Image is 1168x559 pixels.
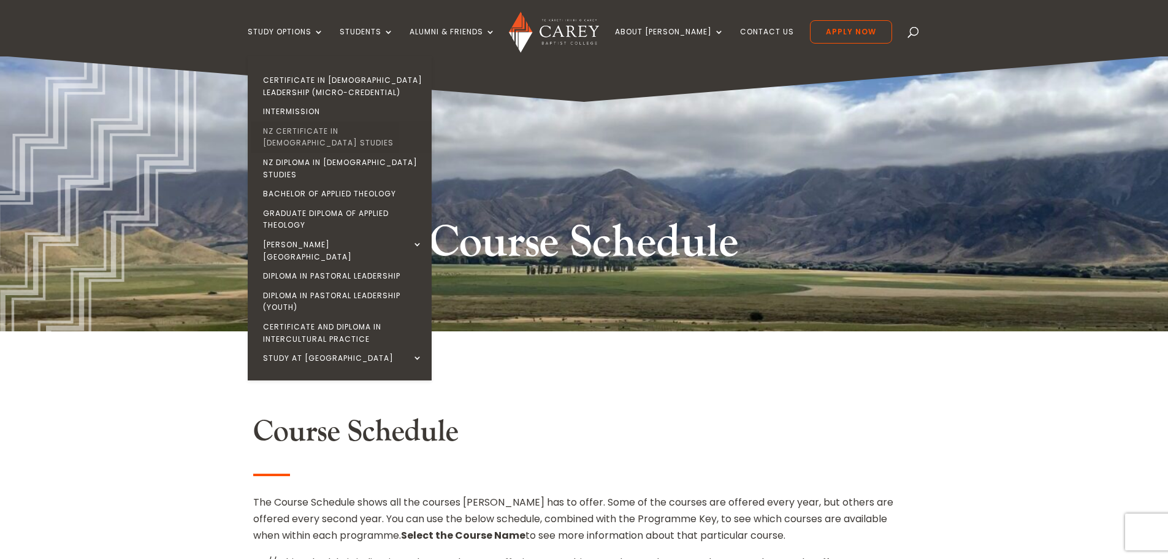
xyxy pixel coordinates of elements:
h1: Course Schedule [354,214,814,278]
a: Bachelor of Applied Theology [251,184,435,204]
a: [PERSON_NAME][GEOGRAPHIC_DATA] [251,235,435,266]
a: Graduate Diploma of Applied Theology [251,204,435,235]
img: Carey Baptist College [509,12,599,53]
a: Contact Us [740,28,794,56]
a: Diploma in Pastoral Leadership [251,266,435,286]
a: Students [340,28,394,56]
a: About [PERSON_NAME] [615,28,724,56]
strong: Select the Course Name [401,528,525,542]
a: NZ Certificate in [DEMOGRAPHIC_DATA] Studies [251,121,435,153]
a: Certificate and Diploma in Intercultural Practice [251,317,435,349]
a: Diploma in Pastoral Leadership (Youth) [251,286,435,317]
a: Apply Now [810,20,892,44]
a: Certificate in [DEMOGRAPHIC_DATA] Leadership (Micro-credential) [251,71,435,102]
a: NZ Diploma in [DEMOGRAPHIC_DATA] Studies [251,153,435,184]
a: Intermission [251,102,435,121]
p: The Course Schedule shows all the courses [PERSON_NAME] has to offer. Some of the courses are off... [253,494,915,554]
h2: Course Schedule [253,414,915,456]
a: Alumni & Friends [410,28,495,56]
a: Study Options [248,28,324,56]
a: Study at [GEOGRAPHIC_DATA] [251,349,435,368]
